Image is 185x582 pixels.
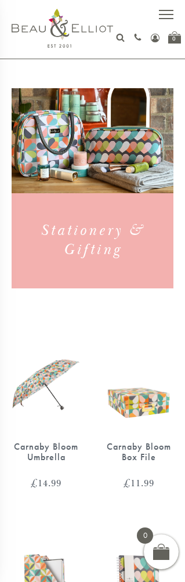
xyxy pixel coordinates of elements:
[12,442,81,463] div: Carnaby Bloom Umbrella
[104,341,174,430] img: Carnaby Bloom Box File
[124,476,154,490] bdi: 11.99
[12,341,81,430] img: Carnaby Bloom Umbrella
[20,221,165,259] h1: Stationery & Gifting
[168,31,181,44] a: 0
[31,476,61,490] bdi: 14.99
[137,527,153,544] span: 0
[12,341,81,488] a: Carnaby Bloom Umbrella Carnaby Bloom Umbrella £14.99
[124,476,130,490] span: £
[104,442,174,463] div: Carnaby Bloom Box File
[104,341,174,488] a: Carnaby Bloom Box File Carnaby Bloom Box File £11.99
[31,476,38,490] span: £
[12,9,113,48] img: logo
